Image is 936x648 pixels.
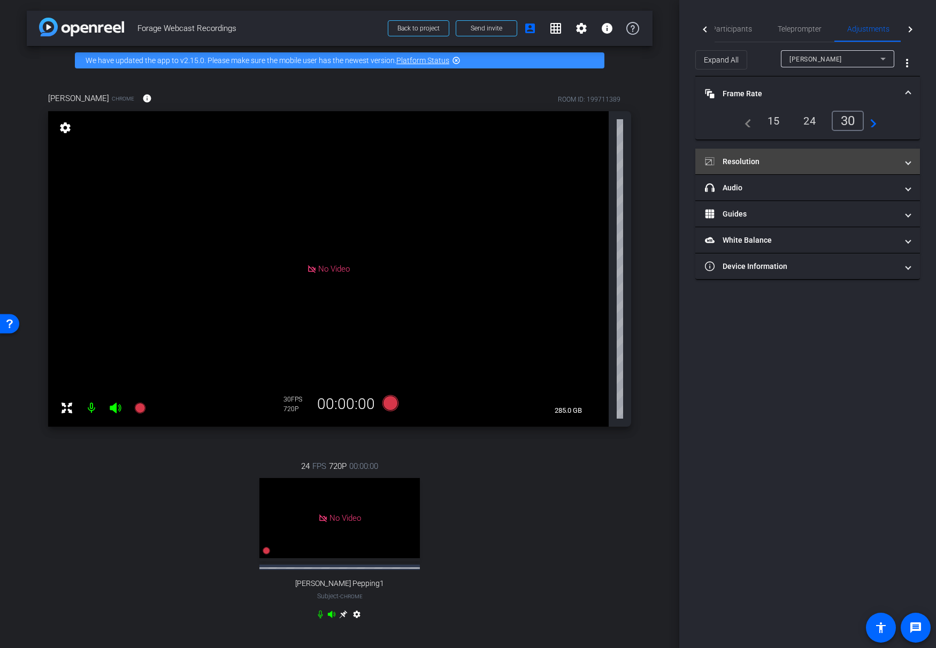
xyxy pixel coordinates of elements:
[695,111,920,140] div: Frame Rate
[795,112,824,130] div: 24
[695,201,920,227] mat-expansion-panel-header: Guides
[832,111,864,131] div: 30
[558,95,620,104] div: ROOM ID: 199711389
[901,57,914,70] mat-icon: more_vert
[524,22,536,35] mat-icon: account_box
[388,20,449,36] button: Back to project
[291,396,302,403] span: FPS
[739,114,751,127] mat-icon: navigate_before
[349,460,378,472] span: 00:00:00
[551,404,586,417] span: 285.0 GB
[312,460,326,472] span: FPS
[310,395,382,413] div: 00:00:00
[778,25,822,33] span: Teleprompter
[704,50,739,70] span: Expand All
[283,405,310,413] div: 720P
[601,22,613,35] mat-icon: info
[789,56,842,63] span: [PERSON_NAME]
[301,460,310,472] span: 24
[39,18,124,36] img: app-logo
[759,112,788,130] div: 15
[58,121,73,134] mat-icon: settings
[909,621,922,634] mat-icon: message
[318,264,350,274] span: No Video
[350,610,363,623] mat-icon: settings
[711,25,752,33] span: Participants
[329,460,347,472] span: 720P
[452,56,461,65] mat-icon: highlight_off
[575,22,588,35] mat-icon: settings
[705,156,897,167] mat-panel-title: Resolution
[396,56,449,65] a: Platform Status
[894,50,920,76] button: More Options for Adjustments Panel
[283,395,310,404] div: 30
[705,235,897,246] mat-panel-title: White Balance
[137,18,381,39] span: Forage Webcast Recordings
[705,209,897,220] mat-panel-title: Guides
[874,621,887,634] mat-icon: accessibility
[864,114,877,127] mat-icon: navigate_next
[695,175,920,200] mat-expansion-panel-header: Audio
[397,25,440,32] span: Back to project
[142,94,152,103] mat-icon: info
[317,591,363,601] span: Subject
[695,149,920,174] mat-expansion-panel-header: Resolution
[695,76,920,111] mat-expansion-panel-header: Frame Rate
[705,88,897,99] mat-panel-title: Frame Rate
[112,95,134,103] span: Chrome
[340,593,363,599] span: Chrome
[329,513,361,522] span: No Video
[695,227,920,253] mat-expansion-panel-header: White Balance
[705,261,897,272] mat-panel-title: Device Information
[75,52,604,68] div: We have updated the app to v2.15.0. Please make sure the mobile user has the newest version.
[48,92,109,104] span: [PERSON_NAME]
[471,24,502,33] span: Send invite
[549,22,562,35] mat-icon: grid_on
[339,592,340,600] span: -
[695,50,747,70] button: Expand All
[705,182,897,194] mat-panel-title: Audio
[847,25,889,33] span: Adjustments
[695,253,920,279] mat-expansion-panel-header: Device Information
[295,579,384,588] span: [PERSON_NAME] Pepping1
[456,20,517,36] button: Send invite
